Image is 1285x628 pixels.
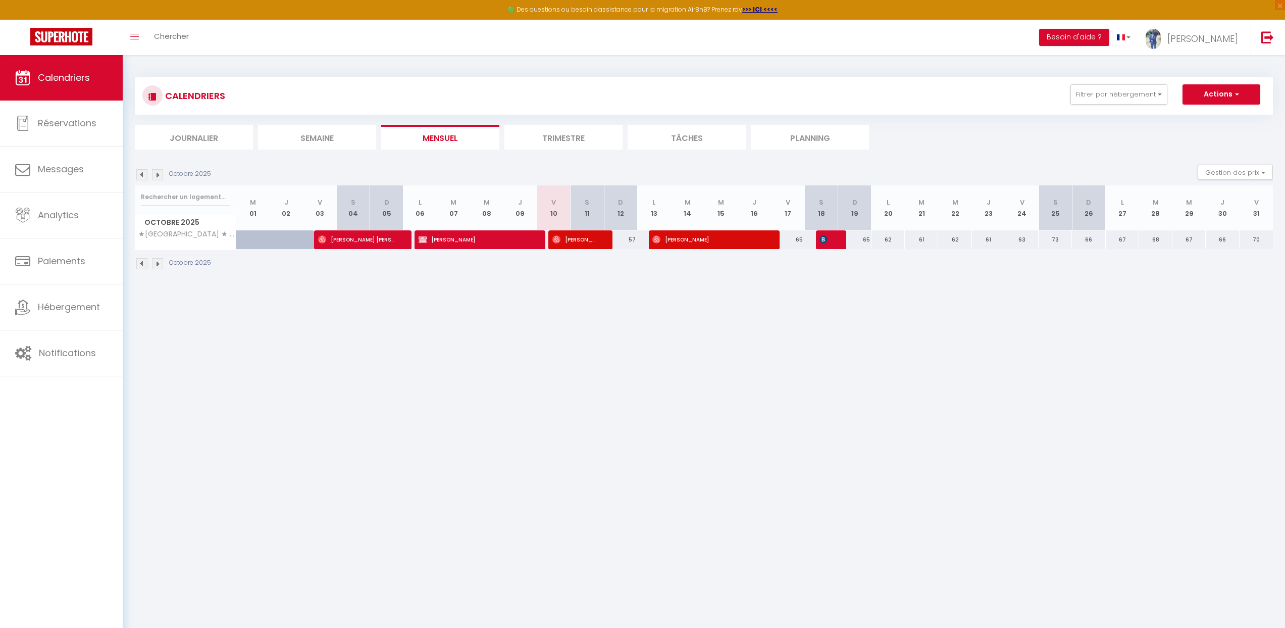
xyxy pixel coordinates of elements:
[1206,230,1239,249] div: 66
[918,198,924,207] abbr: M
[450,198,456,207] abbr: M
[503,185,537,230] th: 09
[1121,198,1124,207] abbr: L
[786,198,790,207] abbr: V
[938,230,971,249] div: 62
[39,347,96,359] span: Notifications
[1106,185,1139,230] th: 27
[887,198,890,207] abbr: L
[819,198,824,207] abbr: S
[618,198,623,207] abbr: D
[1254,198,1259,207] abbr: V
[1220,198,1224,207] abbr: J
[518,198,522,207] abbr: J
[1039,29,1109,46] button: Besoin d'aide ?
[1020,198,1024,207] abbr: V
[1138,20,1251,55] a: ... [PERSON_NAME]
[137,230,238,238] span: ★[GEOGRAPHIC_DATA] ★ Cinema ★ Spa massage 10 minutes
[1183,84,1260,105] button: Actions
[1039,185,1072,230] th: 25
[38,117,96,129] span: Réservations
[804,185,838,230] th: 18
[169,169,211,179] p: Octobre 2025
[169,258,211,268] p: Octobre 2025
[537,185,571,230] th: 10
[652,198,655,207] abbr: L
[738,185,771,230] th: 16
[751,125,869,150] li: Planning
[351,198,355,207] abbr: S
[551,198,556,207] abbr: V
[163,84,225,107] h3: CALENDRIERS
[336,185,370,230] th: 04
[637,185,671,230] th: 13
[141,188,230,206] input: Rechercher un logement...
[1005,230,1039,249] div: 63
[38,71,90,84] span: Calendriers
[1139,230,1172,249] div: 68
[819,230,831,249] span: [PERSON_NAME]
[38,163,84,175] span: Messages
[318,198,322,207] abbr: V
[771,185,804,230] th: 17
[370,185,403,230] th: 05
[905,230,938,249] div: 61
[604,230,637,249] div: 57
[871,185,905,230] th: 20
[1172,185,1206,230] th: 29
[1053,198,1058,207] abbr: S
[1070,84,1167,105] button: Filtrer par hébergement
[1139,185,1172,230] th: 28
[38,255,85,267] span: Paiements
[38,301,100,313] span: Hébergement
[419,198,422,207] abbr: L
[771,230,804,249] div: 65
[437,185,470,230] th: 07
[838,230,871,249] div: 65
[852,198,857,207] abbr: D
[154,31,189,41] span: Chercher
[1240,230,1273,249] div: 70
[381,125,499,150] li: Mensuel
[571,185,604,230] th: 11
[838,185,871,230] th: 19
[1261,31,1274,43] img: logout
[38,209,79,221] span: Analytics
[742,5,778,14] a: >>> ICI <<<<
[1153,198,1159,207] abbr: M
[604,185,637,230] th: 12
[1146,29,1161,49] img: ...
[938,185,971,230] th: 22
[752,198,756,207] abbr: J
[652,230,763,249] span: [PERSON_NAME]
[236,185,270,230] th: 01
[284,198,288,207] abbr: J
[718,198,724,207] abbr: M
[303,185,336,230] th: 03
[1005,185,1039,230] th: 24
[470,185,503,230] th: 08
[987,198,991,207] abbr: J
[250,198,256,207] abbr: M
[905,185,938,230] th: 21
[1206,185,1239,230] th: 30
[135,125,253,150] li: Journalier
[552,230,597,249] span: [PERSON_NAME]
[146,20,196,55] a: Chercher
[1240,185,1273,230] th: 31
[1186,198,1192,207] abbr: M
[1198,165,1273,180] button: Gestion des prix
[1039,230,1072,249] div: 73
[1167,32,1238,45] span: [PERSON_NAME]
[585,198,589,207] abbr: S
[318,230,396,249] span: [PERSON_NAME] [PERSON_NAME]
[1106,230,1139,249] div: 67
[704,185,738,230] th: 15
[1086,198,1091,207] abbr: D
[1072,185,1105,230] th: 26
[952,198,958,207] abbr: M
[258,125,376,150] li: Semaine
[972,185,1005,230] th: 23
[403,185,437,230] th: 06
